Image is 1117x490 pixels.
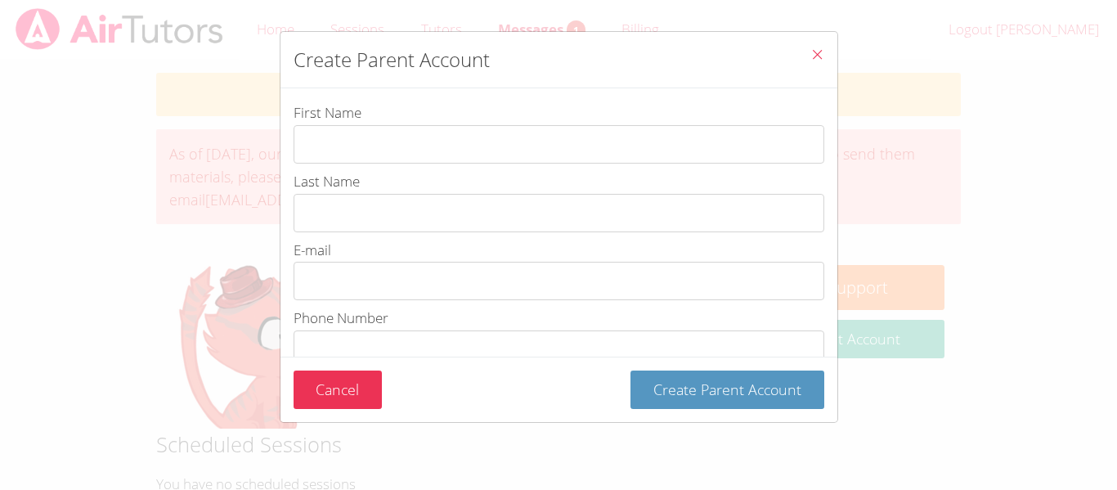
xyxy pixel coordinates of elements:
input: E-mail [294,262,824,300]
button: Cancel [294,371,383,409]
h2: Create Parent Account [294,45,490,74]
button: Create Parent Account [630,371,824,409]
span: E-mail [294,241,331,259]
button: Close [797,32,837,82]
span: First Name [294,103,361,122]
span: Last Name [294,172,360,191]
input: First Name [294,125,824,164]
span: Create Parent Account [653,380,801,399]
input: Phone Number [294,330,824,369]
input: Last Name [294,194,824,232]
span: Phone Number [294,308,388,327]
